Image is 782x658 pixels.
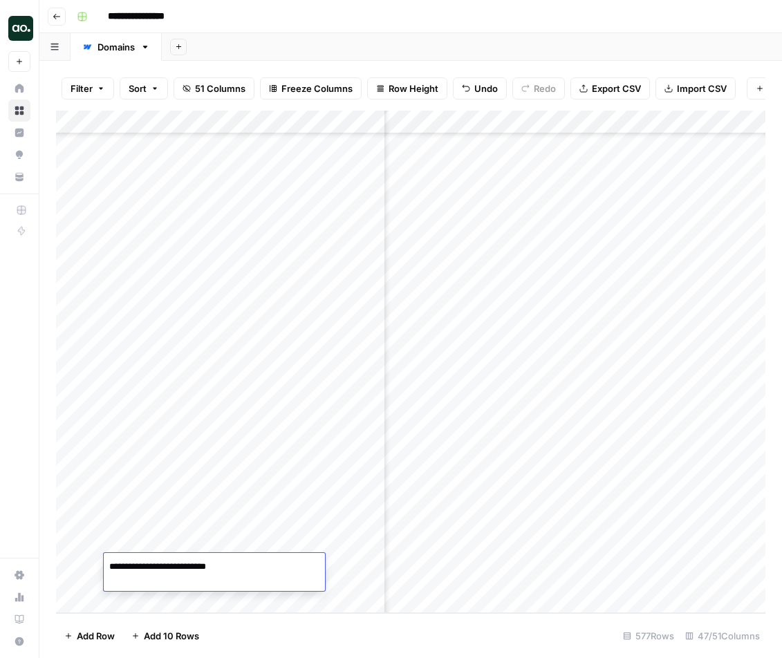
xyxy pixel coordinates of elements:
a: Settings [8,564,30,586]
button: Add Row [56,625,123,647]
span: Freeze Columns [281,82,353,95]
button: Help + Support [8,630,30,652]
span: Add 10 Rows [144,629,199,643]
span: Add Row [77,629,115,643]
span: Redo [534,82,556,95]
span: 51 Columns [195,82,245,95]
div: 577 Rows [617,625,680,647]
div: Domains [97,40,135,54]
span: Undo [474,82,498,95]
button: Filter [62,77,114,100]
span: Filter [71,82,93,95]
button: Add 10 Rows [123,625,207,647]
a: Usage [8,586,30,608]
a: Opportunities [8,144,30,166]
button: Redo [512,77,565,100]
a: Learning Hub [8,608,30,630]
a: Home [8,77,30,100]
img: AO Internal Ops Logo [8,16,33,41]
div: 47/51 Columns [680,625,765,647]
span: Import CSV [677,82,727,95]
span: Export CSV [592,82,641,95]
button: Undo [453,77,507,100]
button: Import CSV [655,77,736,100]
button: Export CSV [570,77,650,100]
button: 51 Columns [174,77,254,100]
a: Domains [71,33,162,61]
button: Workspace: AO Internal Ops [8,11,30,46]
span: Sort [129,82,147,95]
a: Browse [8,100,30,122]
button: Row Height [367,77,447,100]
button: Sort [120,77,168,100]
button: Freeze Columns [260,77,362,100]
a: Insights [8,122,30,144]
span: Row Height [389,82,438,95]
a: Your Data [8,166,30,188]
